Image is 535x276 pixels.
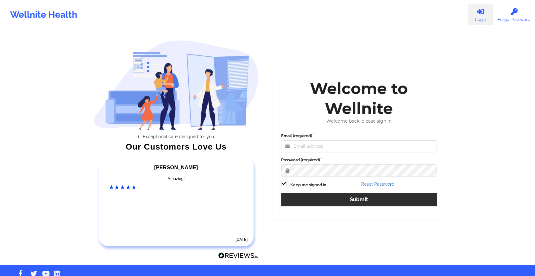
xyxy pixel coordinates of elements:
label: Password (required) [281,157,437,163]
input: Email address [281,140,437,152]
div: Our Customers Love Us [94,144,259,150]
img: Reviews.io Logo [218,252,259,259]
a: Reviews.io Logo [218,252,259,260]
li: Exceptional care designed for you. [99,134,259,139]
label: Keep me signed in [290,182,326,188]
div: Welcome to Wellnite [277,79,441,119]
div: Amazing! [109,176,243,182]
button: Submit [281,193,437,206]
span: [PERSON_NAME] [154,165,198,170]
img: wellnite-auth-hero_200.c722682e.png [94,40,259,130]
a: Login [468,4,493,25]
div: Welcome back, please sign in [277,119,441,124]
a: Reset Password [361,182,394,187]
a: Forgot Password [493,4,535,25]
label: Email (required) [281,133,437,139]
time: [DATE] [236,237,248,242]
